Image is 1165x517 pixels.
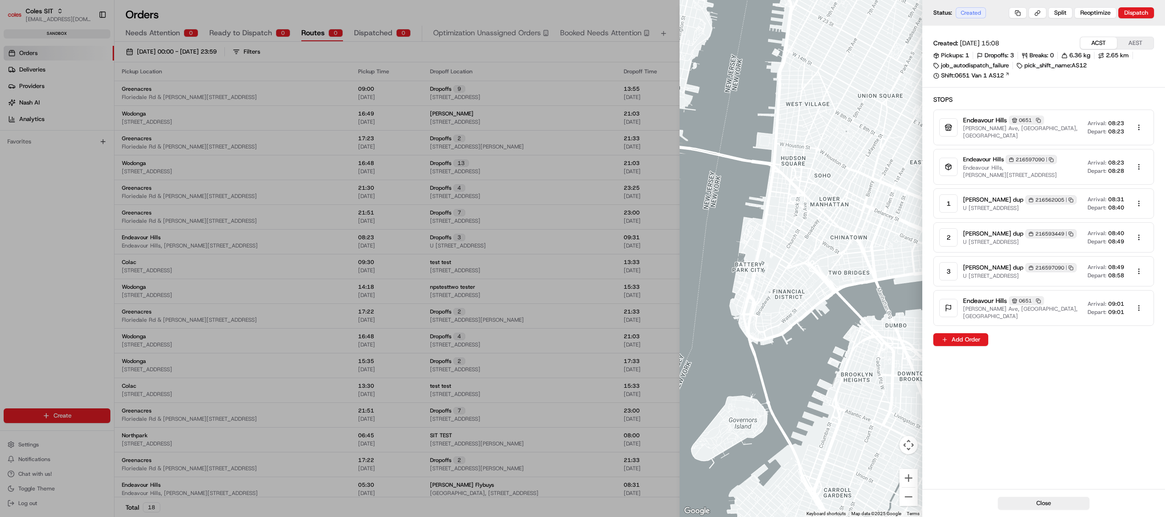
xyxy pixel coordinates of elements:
span: API Documentation [87,133,147,143]
h2: Stops [933,95,1154,104]
span: Arrival: [1088,300,1106,308]
div: Status: [933,7,989,18]
span: Depart: [1088,204,1106,211]
button: Close [998,497,1089,510]
span: U [STREET_ADDRESS] [963,238,1077,246]
span: [PERSON_NAME] dup [963,196,1023,204]
span: Arrival: [1088,230,1106,237]
span: 3 [1010,51,1014,60]
span: Arrival: [1088,264,1106,271]
span: 08:40 [1108,230,1124,237]
div: 1 [939,194,958,213]
button: Zoom out [899,488,918,506]
span: Depart: [1088,238,1106,245]
span: 08:40 [1108,204,1124,211]
span: 08:23 [1108,120,1124,127]
input: Clear [24,60,151,69]
div: job_autodispatch_failure [933,61,1009,70]
span: U [STREET_ADDRESS] [963,272,1077,280]
div: 0651 [1009,115,1044,125]
span: Depart: [1088,272,1106,279]
span: 08:58 [1108,272,1124,279]
span: [PERSON_NAME] Ave, [GEOGRAPHIC_DATA], [GEOGRAPHIC_DATA] [963,125,1082,139]
div: 💻 [77,134,85,142]
span: Map data ©2025 Google [851,511,901,516]
div: Created [956,7,986,18]
span: 09:01 [1108,308,1124,316]
p: Welcome 👋 [9,37,167,52]
div: 📗 [9,134,16,142]
span: Depart: [1088,128,1106,135]
span: Endeavour Hills [963,115,1007,125]
div: 216593449 [1025,229,1077,238]
div: 3 [939,262,958,280]
span: Depart: [1088,167,1106,175]
a: Powered byPylon [65,155,111,163]
span: 08:49 [1108,264,1124,271]
a: Shift:0651 Van 1 AS12 [933,71,1154,80]
span: U [STREET_ADDRESS] [963,204,1077,212]
span: 08:23 [1108,128,1124,135]
span: 0 [1050,51,1054,60]
span: Endeavour Hills [963,155,1004,164]
span: 08:31 [1108,196,1124,203]
span: [PERSON_NAME] dup [963,230,1023,238]
div: Start new chat [31,88,150,97]
div: 216597090 [1025,263,1077,272]
span: Arrival: [1088,120,1106,127]
span: Depart: [1088,308,1106,316]
span: Pylon [91,156,111,163]
button: Add Order [933,333,988,346]
a: 💻API Documentation [74,130,151,146]
div: 2 [939,228,958,247]
div: 216562005 [1025,195,1077,204]
span: Pickups: [941,51,964,60]
span: 2.65 km [1106,51,1129,60]
span: Knowledge Base [18,133,70,143]
div: We're available if you need us! [31,97,116,104]
button: Split [1048,7,1072,18]
a: Open this area in Google Maps (opens a new window) [682,505,712,517]
button: Start new chat [156,91,167,102]
span: 08:49 [1108,238,1124,245]
span: [PERSON_NAME] dup [963,264,1023,272]
span: [DATE] 15:08 [960,38,999,48]
button: ACST [1080,37,1117,49]
button: AEST [1117,37,1154,49]
div: 0651 [1009,296,1044,305]
div: 216597090 [1006,155,1057,164]
span: 6.36 kg [1069,51,1090,60]
span: Endeavour Hills [963,296,1007,305]
span: [PERSON_NAME] Ave, [GEOGRAPHIC_DATA], [GEOGRAPHIC_DATA] [963,305,1082,320]
button: Dispatch [1118,7,1154,18]
span: Breaks: [1029,51,1048,60]
span: 08:23 [1108,159,1124,166]
span: Dropoffs: [985,51,1008,60]
img: 1736555255976-a54dd68f-1ca7-489b-9aae-adbdc363a1c4 [9,88,26,104]
a: 📗Knowledge Base [5,130,74,146]
span: Arrival: [1088,196,1106,203]
button: Keyboard shortcuts [806,511,846,517]
img: Nash [9,10,27,28]
div: pick_shift_name:AS12 [1017,61,1087,70]
span: 09:01 [1108,300,1124,308]
button: Zoom in [899,469,918,487]
span: Created: [933,38,958,48]
button: Map camera controls [899,436,918,454]
span: 08:28 [1108,167,1124,175]
span: 1 [965,51,969,60]
span: Endeavour Hills, [PERSON_NAME][STREET_ADDRESS] [963,164,1080,179]
span: Arrival: [1088,159,1106,166]
a: Terms [907,511,920,516]
img: Google [682,505,712,517]
button: Reoptimize [1074,7,1116,18]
